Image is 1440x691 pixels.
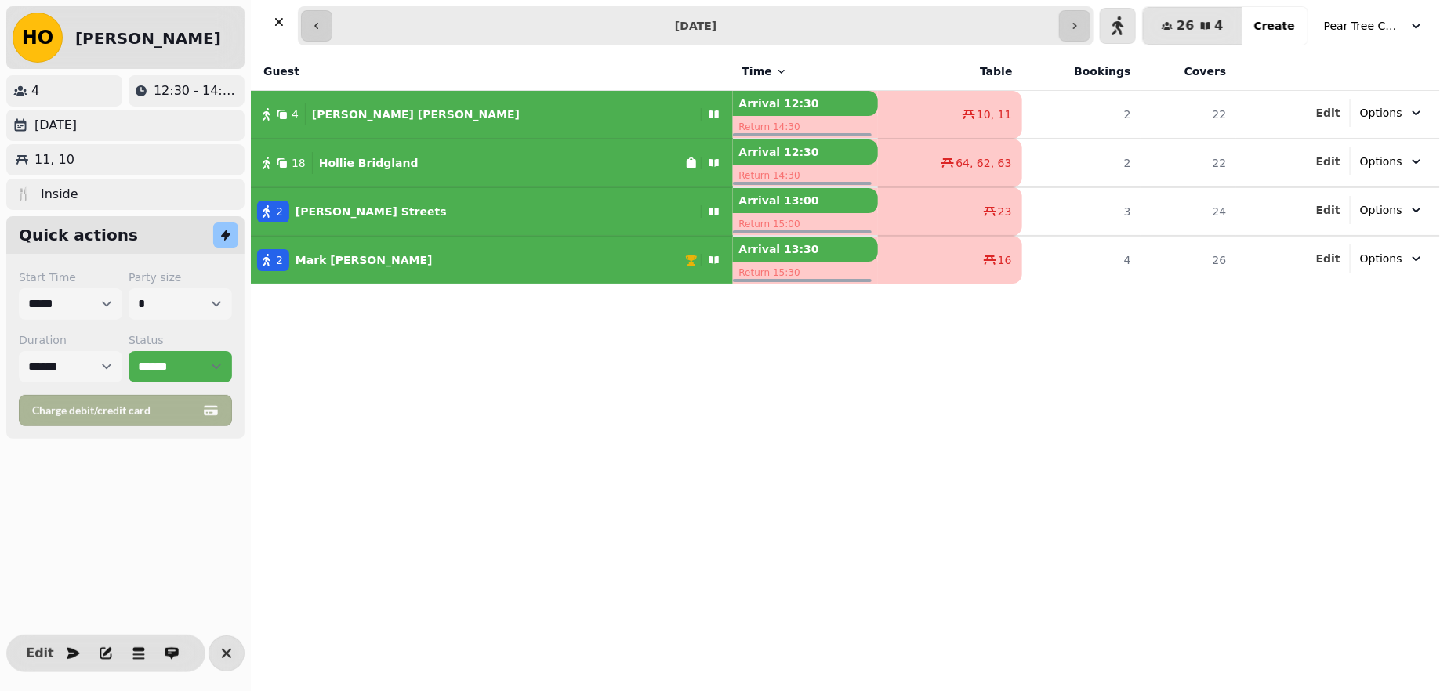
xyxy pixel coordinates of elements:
p: Return 14:30 [733,165,878,186]
p: Return 15:00 [733,213,878,235]
span: Create [1254,20,1295,31]
p: Return 14:30 [733,116,878,138]
button: Edit [1316,105,1340,121]
p: 🍴 [16,185,31,204]
button: Create [1242,7,1308,45]
button: 18Hollie Bridgland [251,144,733,182]
p: Arrival 12:30 [733,91,878,116]
span: HO [22,28,54,47]
button: Charge debit/credit card [19,395,232,426]
p: Hollie Bridgland [319,155,419,171]
span: Edit [1316,107,1340,118]
td: 2 [1022,139,1141,187]
span: 4 [292,107,299,122]
th: Bookings [1022,52,1141,91]
span: Options [1360,105,1402,121]
span: Pear Tree Cafe ([GEOGRAPHIC_DATA]) [1324,18,1402,34]
button: 2Mark [PERSON_NAME] [251,241,733,279]
button: 2[PERSON_NAME] Streets [251,193,733,230]
h2: [PERSON_NAME] [75,27,221,49]
span: 23 [998,204,1012,219]
span: 4 [1215,20,1224,32]
h2: Quick actions [19,224,138,246]
span: Edit [1316,156,1340,167]
button: Edit [24,638,56,669]
p: [DATE] [34,116,77,135]
span: 64, 62, 63 [956,155,1011,171]
td: 22 [1141,91,1236,139]
button: Options [1351,244,1434,273]
button: Pear Tree Cafe ([GEOGRAPHIC_DATA]) [1315,12,1434,40]
td: 26 [1141,236,1236,284]
td: 3 [1022,187,1141,236]
label: Party size [129,270,232,285]
span: 2 [276,252,283,268]
th: Covers [1141,52,1236,91]
button: Options [1351,147,1434,175]
span: 10, 11 [977,107,1012,122]
th: Table [878,52,1022,91]
p: [PERSON_NAME] [PERSON_NAME] [312,107,520,122]
button: 4[PERSON_NAME] [PERSON_NAME] [251,96,733,133]
p: 11, 10 [34,150,74,169]
p: Inside [41,185,78,204]
span: Edit [1316,204,1340,215]
p: Arrival 12:30 [733,139,878,165]
button: Edit [1316,154,1340,169]
button: Options [1351,99,1434,127]
p: Arrival 13:00 [733,188,878,213]
span: Options [1360,202,1402,218]
p: 4 [31,81,39,100]
span: 2 [276,204,283,219]
label: Duration [19,332,122,348]
p: Arrival 13:30 [733,237,878,262]
button: 264 [1143,7,1242,45]
td: 24 [1141,187,1236,236]
p: 12:30 - 14:30 [154,81,238,100]
th: Guest [251,52,733,91]
label: Start Time [19,270,122,285]
p: [PERSON_NAME] Streets [296,204,447,219]
p: Return 15:30 [733,262,878,284]
span: 16 [998,252,1012,268]
span: Time [742,63,772,79]
span: 26 [1177,20,1194,32]
span: Charge debit/credit card [32,405,200,416]
span: Options [1360,154,1402,169]
button: Edit [1316,202,1340,218]
td: 22 [1141,139,1236,187]
td: 4 [1022,236,1141,284]
span: Options [1360,251,1402,266]
label: Status [129,332,232,348]
button: Options [1351,196,1434,224]
p: Mark [PERSON_NAME] [296,252,433,268]
span: Edit [1316,253,1340,264]
span: Edit [31,647,49,660]
button: Time [742,63,788,79]
span: 18 [292,155,306,171]
button: Edit [1316,251,1340,266]
td: 2 [1022,91,1141,139]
